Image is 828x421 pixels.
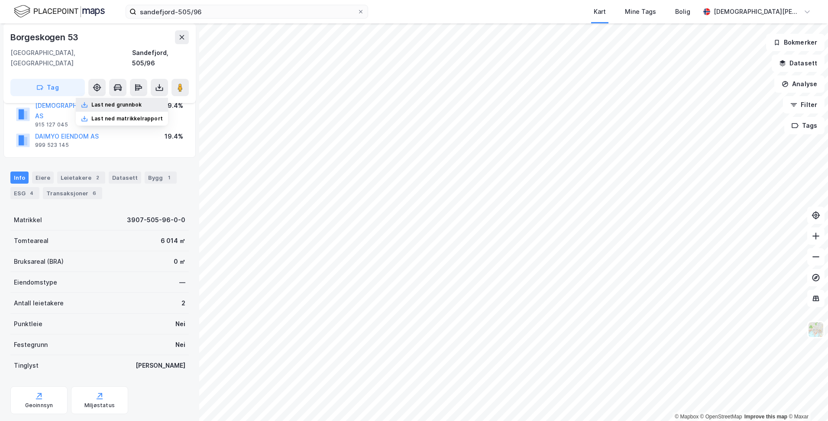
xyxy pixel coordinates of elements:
[175,340,185,350] div: Nei
[43,187,102,199] div: Transaksjoner
[14,319,42,329] div: Punktleie
[10,30,80,44] div: Borgeskogen 53
[14,277,57,288] div: Eiendomstype
[136,360,185,371] div: [PERSON_NAME]
[174,256,185,267] div: 0 ㎡
[10,172,29,184] div: Info
[165,173,173,182] div: 1
[14,340,48,350] div: Festegrunn
[175,319,185,329] div: Nei
[14,215,42,225] div: Matrikkel
[35,121,68,128] div: 915 127 045
[32,172,54,184] div: Eiere
[57,172,105,184] div: Leietakere
[14,298,64,308] div: Antall leietakere
[14,236,49,246] div: Tomteareal
[161,236,185,246] div: 6 014 ㎡
[766,34,825,51] button: Bokmerker
[774,75,825,93] button: Analyse
[181,298,185,308] div: 2
[625,6,656,17] div: Mine Tags
[785,379,828,421] iframe: Chat Widget
[714,6,800,17] div: [DEMOGRAPHIC_DATA][PERSON_NAME]
[10,48,132,68] div: [GEOGRAPHIC_DATA], [GEOGRAPHIC_DATA]
[783,96,825,113] button: Filter
[132,48,189,68] div: Sandefjord, 505/96
[165,131,183,142] div: 19.4%
[10,79,85,96] button: Tag
[136,5,357,18] input: Søk på adresse, matrikkel, gårdeiere, leietakere eller personer
[90,189,99,198] div: 6
[179,277,185,288] div: —
[594,6,606,17] div: Kart
[772,55,825,72] button: Datasett
[14,4,105,19] img: logo.f888ab2527a4732fd821a326f86c7f29.svg
[14,256,64,267] div: Bruksareal (BRA)
[27,189,36,198] div: 4
[145,172,177,184] div: Bygg
[675,414,699,420] a: Mapbox
[93,173,102,182] div: 2
[14,360,39,371] div: Tinglyst
[808,321,824,338] img: Z
[675,6,690,17] div: Bolig
[109,172,141,184] div: Datasett
[91,115,163,122] div: Last ned matrikkelrapport
[784,117,825,134] button: Tags
[91,101,142,108] div: Last ned grunnbok
[785,379,828,421] div: Kontrollprogram for chat
[25,402,53,409] div: Geoinnsyn
[10,187,39,199] div: ESG
[700,414,742,420] a: OpenStreetMap
[84,402,115,409] div: Miljøstatus
[35,142,69,149] div: 999 523 145
[165,100,183,111] div: 19.4%
[744,414,787,420] a: Improve this map
[127,215,185,225] div: 3907-505-96-0-0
